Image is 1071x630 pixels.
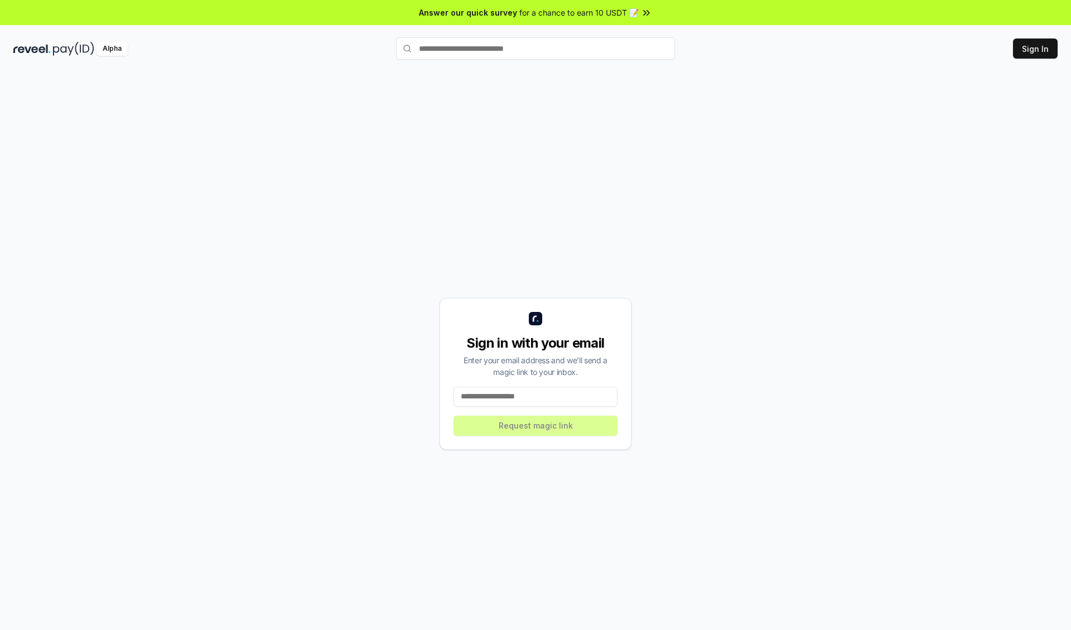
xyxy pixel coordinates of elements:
div: Sign in with your email [454,334,617,352]
img: logo_small [529,312,542,325]
img: reveel_dark [13,42,51,56]
div: Enter your email address and we’ll send a magic link to your inbox. [454,354,617,378]
span: Answer our quick survey [419,7,517,18]
button: Sign In [1013,39,1058,59]
div: Alpha [97,42,128,56]
img: pay_id [53,42,94,56]
span: for a chance to earn 10 USDT 📝 [519,7,639,18]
